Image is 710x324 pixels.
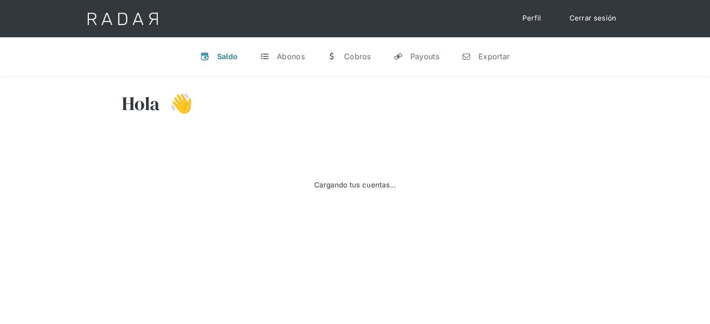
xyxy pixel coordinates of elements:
div: Exportar [478,52,510,61]
a: Perfil [513,9,551,28]
div: y [394,52,403,61]
div: w [327,52,337,61]
h3: 👋 [160,92,193,115]
div: Saldo [217,52,238,61]
h3: Hola [122,92,160,115]
div: Cargando tus cuentas... [314,180,396,191]
div: t [260,52,269,61]
div: v [200,52,210,61]
a: Cerrar sesión [560,9,626,28]
div: Cobros [344,52,371,61]
div: Payouts [410,52,439,61]
div: n [462,52,471,61]
div: Abonos [277,52,305,61]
